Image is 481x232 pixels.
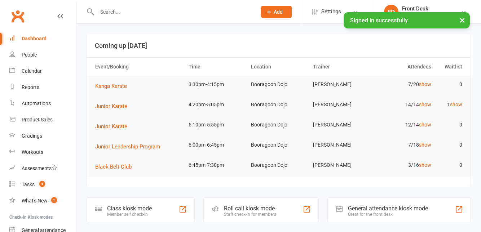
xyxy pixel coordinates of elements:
[248,96,310,113] td: Booragoon Dojo
[274,9,283,15] span: Add
[402,12,445,18] div: Emplify Booragoon
[434,58,465,76] th: Waitlist
[185,76,248,93] td: 3:30pm-4:15pm
[9,63,76,79] a: Calendar
[9,160,76,177] a: Assessments
[95,7,252,17] input: Search...
[22,117,53,122] div: Product Sales
[419,81,431,87] a: show
[434,76,465,93] td: 0
[310,76,372,93] td: [PERSON_NAME]
[92,58,185,76] th: Event/Booking
[95,164,132,170] span: Black Belt Club
[9,31,76,47] a: Dashboard
[384,5,398,19] div: FD
[310,137,372,153] td: [PERSON_NAME]
[39,181,45,187] span: 4
[310,157,372,174] td: [PERSON_NAME]
[95,162,137,171] button: Black Belt Club
[372,58,434,76] th: Attendees
[95,142,165,151] button: Junior Leadership Program
[9,144,76,160] a: Workouts
[185,58,248,76] th: Time
[248,116,310,133] td: Booragoon Dojo
[456,12,469,28] button: ×
[402,5,445,12] div: Front Desk
[248,157,310,174] td: Booragoon Dojo
[95,82,132,90] button: Kanga Karate
[372,137,434,153] td: 7/18
[9,47,76,63] a: People
[22,149,43,155] div: Workouts
[107,212,152,217] div: Member self check-in
[310,58,372,76] th: Trainer
[95,103,127,110] span: Junior Karate
[419,142,431,148] a: show
[310,96,372,113] td: [PERSON_NAME]
[185,157,248,174] td: 6:45pm-7:30pm
[95,122,132,131] button: Junior Karate
[9,95,76,112] a: Automations
[22,68,42,74] div: Calendar
[51,197,57,203] span: 1
[350,17,409,24] span: Signed in successfully.
[224,205,276,212] div: Roll call kiosk mode
[22,165,57,171] div: Assessments
[9,128,76,144] a: Gradings
[22,133,42,139] div: Gradings
[22,52,37,58] div: People
[434,116,465,133] td: 0
[9,79,76,95] a: Reports
[450,102,462,107] a: show
[224,212,276,217] div: Staff check-in for members
[310,116,372,133] td: [PERSON_NAME]
[248,76,310,93] td: Booragoon Dojo
[321,4,341,20] span: Settings
[185,137,248,153] td: 6:00pm-6:45pm
[434,137,465,153] td: 0
[248,58,310,76] th: Location
[372,76,434,93] td: 7/20
[95,123,127,130] span: Junior Karate
[348,212,428,217] div: Great for the front desk
[95,102,132,111] button: Junior Karate
[419,102,431,107] a: show
[185,116,248,133] td: 5:10pm-5:55pm
[185,96,248,113] td: 4:20pm-5:05pm
[22,182,35,187] div: Tasks
[261,6,292,18] button: Add
[248,137,310,153] td: Booragoon Dojo
[372,157,434,174] td: 3/16
[22,84,39,90] div: Reports
[9,177,76,193] a: Tasks 4
[9,193,76,209] a: What's New1
[95,143,160,150] span: Junior Leadership Program
[419,122,431,128] a: show
[434,157,465,174] td: 0
[372,116,434,133] td: 12/14
[95,83,127,89] span: Kanga Karate
[22,198,48,204] div: What's New
[95,42,463,49] h3: Coming up [DATE]
[434,96,465,113] td: 1
[348,205,428,212] div: General attendance kiosk mode
[419,162,431,168] a: show
[372,96,434,113] td: 14/14
[9,7,27,25] a: Clubworx
[22,36,47,41] div: Dashboard
[9,112,76,128] a: Product Sales
[107,205,152,212] div: Class kiosk mode
[22,101,51,106] div: Automations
